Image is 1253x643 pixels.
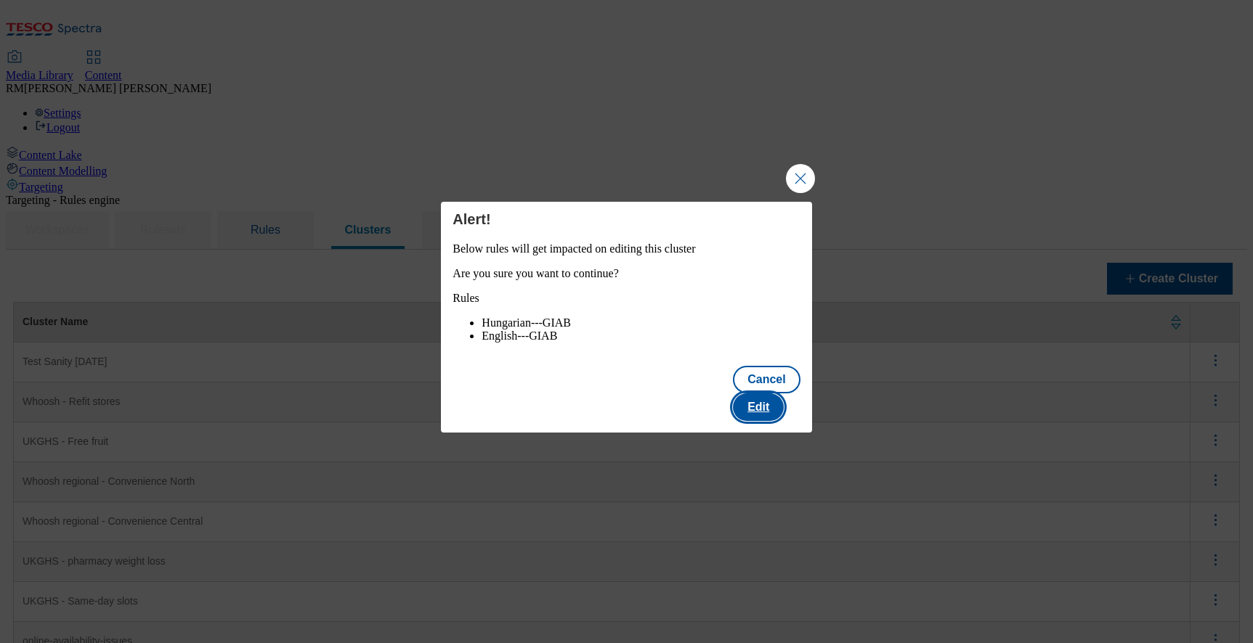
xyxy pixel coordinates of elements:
li: English---GIAB [482,329,800,343]
button: Close Modal [786,164,815,193]
p: Below rules will get impacted on editing this cluster [453,242,800,255]
p: Are you sure you want to continue? [453,267,800,280]
h4: Alert! [453,210,800,228]
button: Cancel [733,366,800,393]
button: Edit [733,393,784,421]
div: Modal [441,202,811,433]
li: Hungarian---GIAB [482,316,800,329]
p: Rules [453,292,800,305]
